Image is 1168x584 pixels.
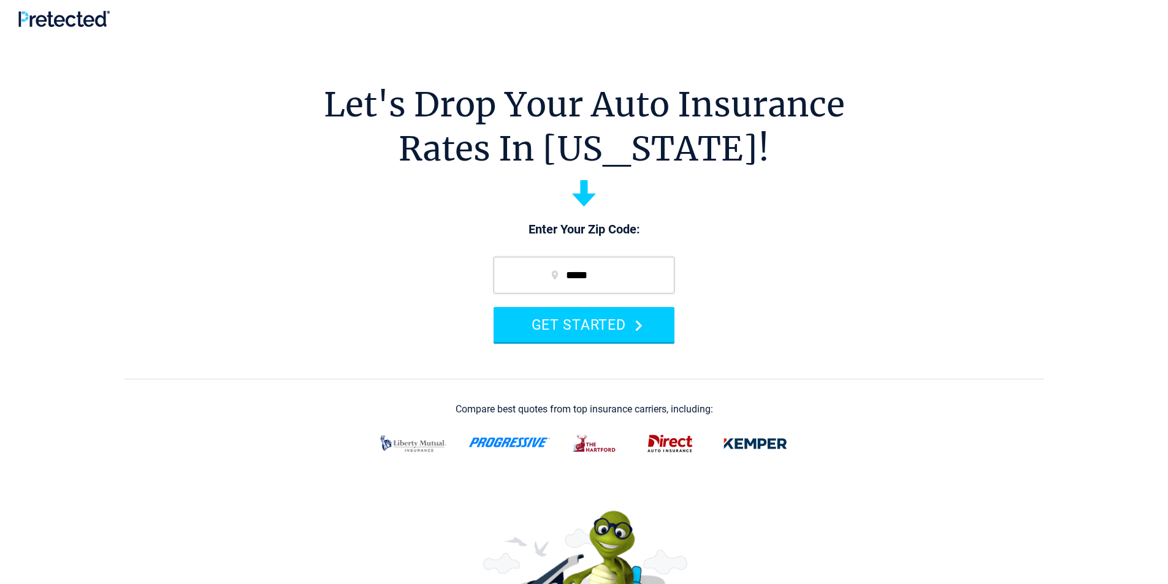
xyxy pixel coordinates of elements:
[324,83,845,171] h1: Let's Drop Your Auto Insurance Rates In [US_STATE]!
[494,257,674,294] input: zip code
[373,428,454,460] img: liberty
[715,428,796,460] img: kemper
[565,428,625,460] img: thehartford
[481,221,687,238] p: Enter Your Zip Code:
[468,438,551,447] img: progressive
[456,404,713,415] div: Compare best quotes from top insurance carriers, including:
[640,428,700,460] img: direct
[494,307,674,342] button: GET STARTED
[18,10,110,27] img: Pretected Logo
